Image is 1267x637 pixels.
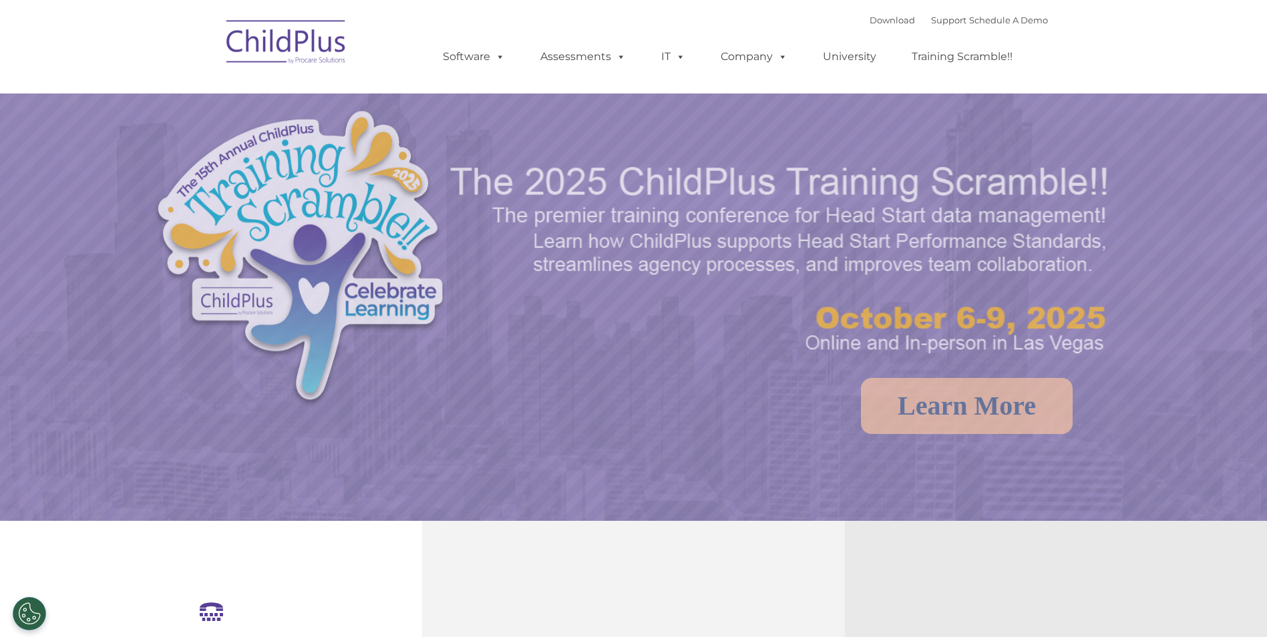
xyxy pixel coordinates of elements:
a: Company [707,43,801,70]
a: Learn More [861,378,1073,434]
a: Software [429,43,518,70]
a: Support [931,15,966,25]
a: Schedule A Demo [969,15,1048,25]
a: Training Scramble!! [898,43,1026,70]
a: Download [870,15,915,25]
button: Cookies Settings [13,597,46,630]
a: IT [648,43,699,70]
a: Assessments [527,43,639,70]
img: ChildPlus by Procare Solutions [220,11,353,77]
font: | [870,15,1048,25]
a: University [809,43,890,70]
